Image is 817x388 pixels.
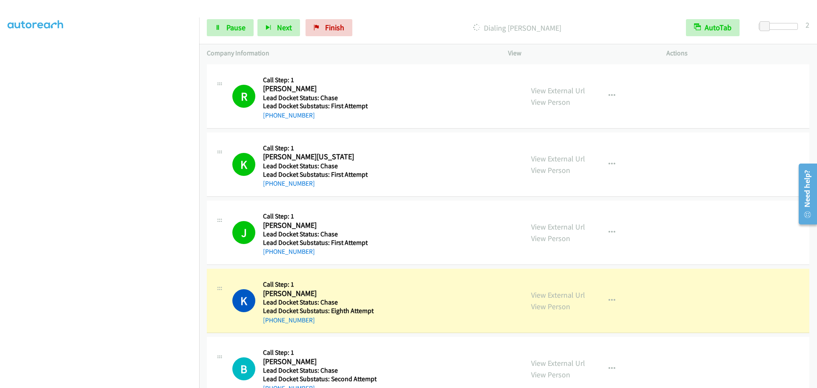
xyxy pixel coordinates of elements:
h2: [PERSON_NAME] [263,289,374,299]
h5: Call Step: 1 [263,212,374,221]
a: View External Url [531,154,585,164]
h5: Lead Docket Substatus: First Attempt [263,170,374,179]
h5: Lead Docket Status: Chase [263,230,374,239]
span: Pause [226,23,246,32]
a: View External Url [531,222,585,232]
div: 2 [806,19,809,31]
h5: Lead Docket Substatus: Second Attempt [263,375,377,383]
h2: [PERSON_NAME] [263,357,374,367]
h1: K [232,153,255,176]
h5: Lead Docket Substatus: First Attempt [263,102,374,110]
h5: Lead Docket Status: Chase [263,366,377,375]
a: [PHONE_NUMBER] [263,111,315,119]
a: Finish [306,19,352,36]
a: View External Url [531,358,585,368]
a: [PHONE_NUMBER] [263,316,315,324]
span: Next [277,23,292,32]
a: [PHONE_NUMBER] [263,179,315,187]
a: View Person [531,302,570,311]
div: The call is yet to be attempted [232,357,255,380]
h1: R [232,85,255,108]
h1: B [232,357,255,380]
a: View Person [531,165,570,175]
h5: Lead Docket Substatus: Eighth Attempt [263,307,374,315]
h2: [PERSON_NAME] [263,84,374,94]
h5: Lead Docket Status: Chase [263,298,374,307]
a: View Person [531,233,570,243]
h5: Call Step: 1 [263,348,377,357]
p: Dialing [PERSON_NAME] [364,22,671,34]
h5: Call Step: 1 [263,144,374,152]
a: View External Url [531,290,585,300]
p: Company Information [207,48,493,58]
h2: [PERSON_NAME][US_STATE] [263,152,374,162]
span: Finish [325,23,344,32]
a: [PHONE_NUMBER] [263,247,315,256]
button: Next [257,19,300,36]
button: AutoTab [686,19,740,36]
h2: [PERSON_NAME] [263,221,374,230]
h5: Lead Docket Substatus: First Attempt [263,239,374,247]
h1: J [232,221,255,244]
a: View Person [531,370,570,379]
iframe: Resource Center [792,160,817,228]
h1: K [232,289,255,312]
a: View Person [531,97,570,107]
h5: Call Step: 1 [263,280,374,289]
a: Pause [207,19,254,36]
p: Actions [666,48,809,58]
h5: Call Step: 1 [263,76,374,84]
h5: Lead Docket Status: Chase [263,94,374,102]
a: View External Url [531,86,585,95]
p: View [508,48,651,58]
h5: Lead Docket Status: Chase [263,162,374,170]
